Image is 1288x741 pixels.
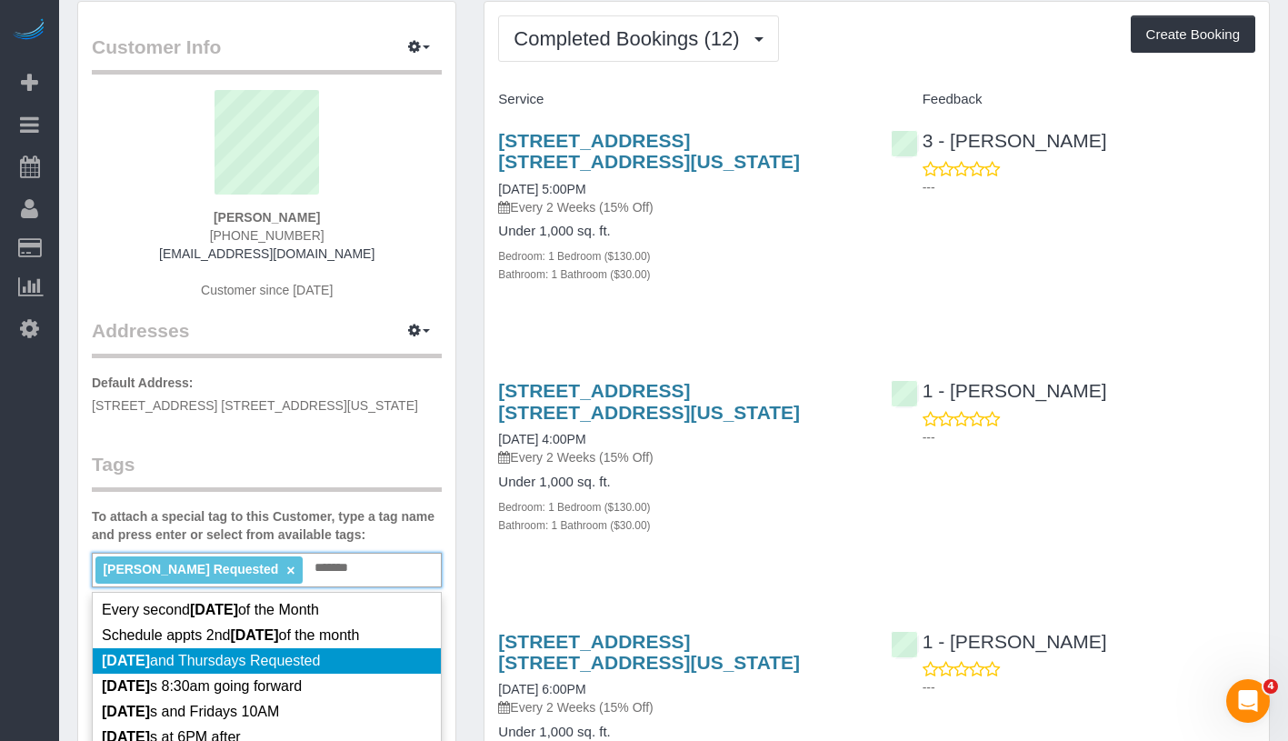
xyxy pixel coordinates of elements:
[102,627,359,643] span: Schedule appts 2nd of the month
[1263,679,1278,694] span: 4
[92,34,442,75] legend: Customer Info
[102,678,302,694] span: s 8:30am going forward
[923,678,1255,696] p: ---
[498,432,585,446] a: [DATE] 4:00PM
[498,380,800,422] a: [STREET_ADDRESS] [STREET_ADDRESS][US_STATE]
[1131,15,1255,54] button: Create Booking
[230,627,278,643] em: [DATE]
[891,130,1107,151] a: 3 - [PERSON_NAME]
[102,704,279,719] span: s and Fridays 10AM
[498,501,650,514] small: Bedroom: 1 Bedroom ($130.00)
[498,198,863,216] p: Every 2 Weeks (15% Off)
[102,678,150,694] em: [DATE]
[498,268,650,281] small: Bathroom: 1 Bathroom ($30.00)
[498,682,585,696] a: [DATE] 6:00PM
[498,182,585,196] a: [DATE] 5:00PM
[11,18,47,44] img: Automaid Logo
[498,92,863,107] h4: Service
[891,631,1107,652] a: 1 - [PERSON_NAME]
[498,250,650,263] small: Bedroom: 1 Bedroom ($130.00)
[1226,679,1270,723] iframe: Intercom live chat
[92,374,194,392] label: Default Address:
[514,27,748,50] span: Completed Bookings (12)
[92,398,418,413] span: [STREET_ADDRESS] [STREET_ADDRESS][US_STATE]
[103,562,278,576] span: [PERSON_NAME] Requested
[498,475,863,490] h4: Under 1,000 sq. ft.
[92,451,442,492] legend: Tags
[210,228,324,243] span: [PHONE_NUMBER]
[498,631,800,673] a: [STREET_ADDRESS] [STREET_ADDRESS][US_STATE]
[498,519,650,532] small: Bathroom: 1 Bathroom ($30.00)
[286,563,295,578] a: ×
[891,92,1255,107] h4: Feedback
[498,698,863,716] p: Every 2 Weeks (15% Off)
[923,178,1255,196] p: ---
[923,428,1255,446] p: ---
[498,15,778,62] button: Completed Bookings (12)
[102,602,319,617] span: Every second of the Month
[102,653,320,668] span: and Thursdays Requested
[190,602,238,617] em: [DATE]
[92,507,442,544] label: To attach a special tag to this Customer, type a tag name and press enter or select from availabl...
[498,224,863,239] h4: Under 1,000 sq. ft.
[102,704,150,719] em: [DATE]
[159,246,374,261] a: [EMAIL_ADDRESS][DOMAIN_NAME]
[498,448,863,466] p: Every 2 Weeks (15% Off)
[214,210,320,225] strong: [PERSON_NAME]
[891,380,1107,401] a: 1 - [PERSON_NAME]
[498,130,800,172] a: [STREET_ADDRESS] [STREET_ADDRESS][US_STATE]
[498,725,863,740] h4: Under 1,000 sq. ft.
[102,653,150,668] em: [DATE]
[201,283,333,297] span: Customer since [DATE]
